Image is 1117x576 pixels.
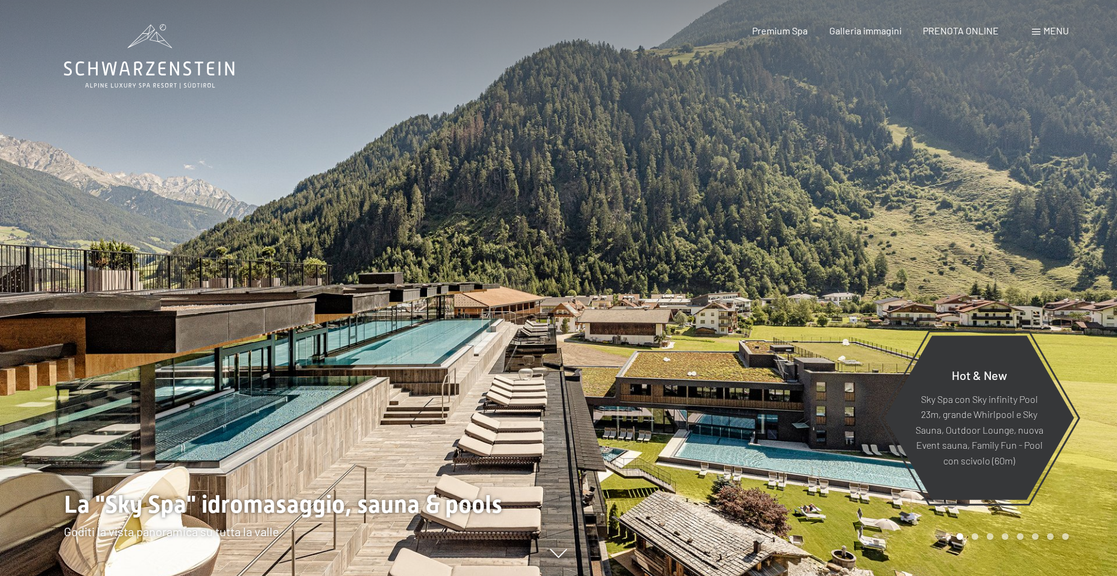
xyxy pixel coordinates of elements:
p: Sky Spa con Sky infinity Pool 23m, grande Whirlpool e Sky Sauna, Outdoor Lounge, nuova Event saun... [914,391,1045,468]
div: Carousel Pagination [952,533,1069,540]
a: PRENOTA ONLINE [923,25,999,36]
div: Carousel Page 4 [1002,533,1008,540]
a: Premium Spa [752,25,808,36]
div: Carousel Page 2 [972,533,978,540]
div: Carousel Page 1 (Current Slide) [957,533,963,540]
div: Carousel Page 6 [1032,533,1039,540]
a: Hot & New Sky Spa con Sky infinity Pool 23m, grande Whirlpool e Sky Sauna, Outdoor Lounge, nuova ... [884,335,1075,501]
div: Carousel Page 5 [1017,533,1024,540]
div: Carousel Page 7 [1047,533,1054,540]
div: Carousel Page 3 [987,533,993,540]
span: Menu [1043,25,1069,36]
span: Hot & New [952,367,1007,382]
a: Galleria immagini [829,25,902,36]
div: Carousel Page 8 [1062,533,1069,540]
